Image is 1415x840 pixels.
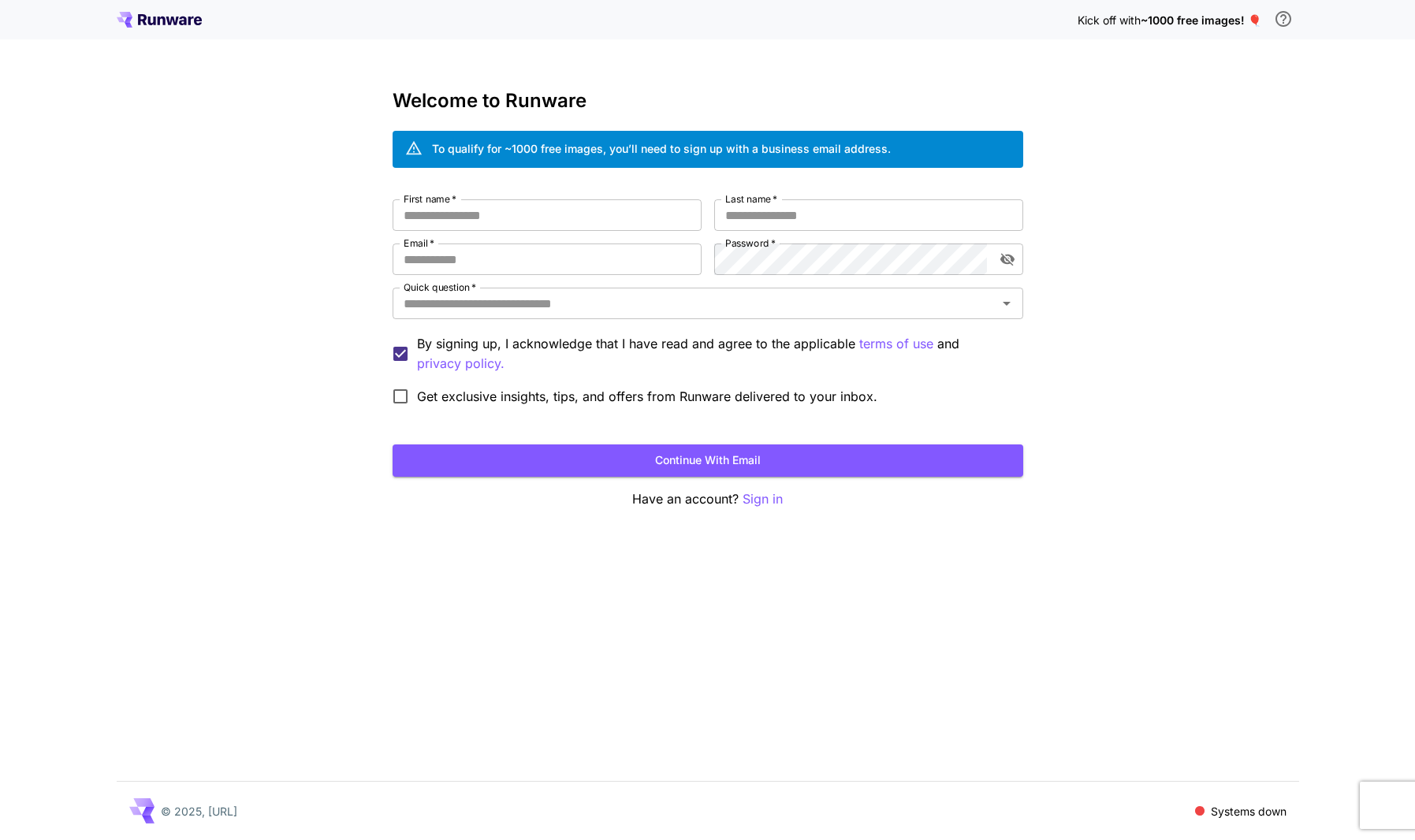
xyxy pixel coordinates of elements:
[1268,3,1299,35] button: In order to qualify for free credit, you need to sign up with a business email address and click ...
[417,354,505,374] button: By signing up, I acknowledge that I have read and agree to the applicable terms of use and
[417,334,1011,374] p: By signing up, I acknowledge that I have read and agree to the applicable and
[859,334,933,354] p: terms of use
[725,236,776,250] label: Password
[1211,803,1287,820] p: Systems down
[432,140,891,157] div: To qualify for ~1000 free images, you’ll need to sign up with a business email address.
[1141,13,1261,27] span: ~1000 free images! 🎈
[859,334,933,354] button: By signing up, I acknowledge that I have read and agree to the applicable and privacy policy.
[393,444,1023,477] button: Continue with email
[404,236,434,250] label: Email
[725,192,777,206] label: Last name
[1078,13,1141,27] span: Kick off with
[404,281,476,294] label: Quick question
[161,803,237,820] p: © 2025, [URL]
[393,489,1023,509] p: Have an account?
[993,245,1022,273] button: toggle password visibility
[996,292,1018,314] button: Open
[393,90,1023,112] h3: Welcome to Runware
[404,192,456,206] label: First name
[743,489,783,509] button: Sign in
[417,387,877,406] span: Get exclusive insights, tips, and offers from Runware delivered to your inbox.
[417,354,505,374] p: privacy policy.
